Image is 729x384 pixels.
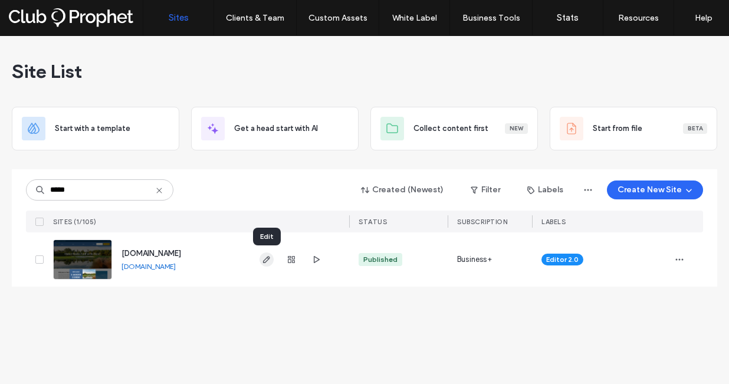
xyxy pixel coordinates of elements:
[55,123,130,134] span: Start with a template
[308,13,367,23] label: Custom Assets
[226,13,284,23] label: Clients & Team
[121,262,176,271] a: [DOMAIN_NAME]
[505,123,528,134] div: New
[121,249,181,258] a: [DOMAIN_NAME]
[363,254,398,265] div: Published
[618,13,659,23] label: Resources
[191,107,359,150] div: Get a head start with AI
[253,228,281,245] div: Edit
[169,12,189,23] label: Sites
[541,218,566,226] span: LABELS
[53,218,97,226] span: SITES (1/105)
[27,8,51,19] span: Help
[234,123,318,134] span: Get a head start with AI
[370,107,538,150] div: Collect content firstNew
[546,254,579,265] span: Editor 2.0
[593,123,642,134] span: Start from file
[457,254,492,265] span: Business+
[517,180,574,199] button: Labels
[392,13,437,23] label: White Label
[459,180,512,199] button: Filter
[351,180,454,199] button: Created (Newest)
[462,13,520,23] label: Business Tools
[683,123,707,134] div: Beta
[695,13,712,23] label: Help
[607,180,703,199] button: Create New Site
[359,218,387,226] span: STATUS
[550,107,717,150] div: Start from fileBeta
[457,218,507,226] span: SUBSCRIPTION
[413,123,488,134] span: Collect content first
[12,60,82,83] span: Site List
[557,12,579,23] label: Stats
[12,107,179,150] div: Start with a template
